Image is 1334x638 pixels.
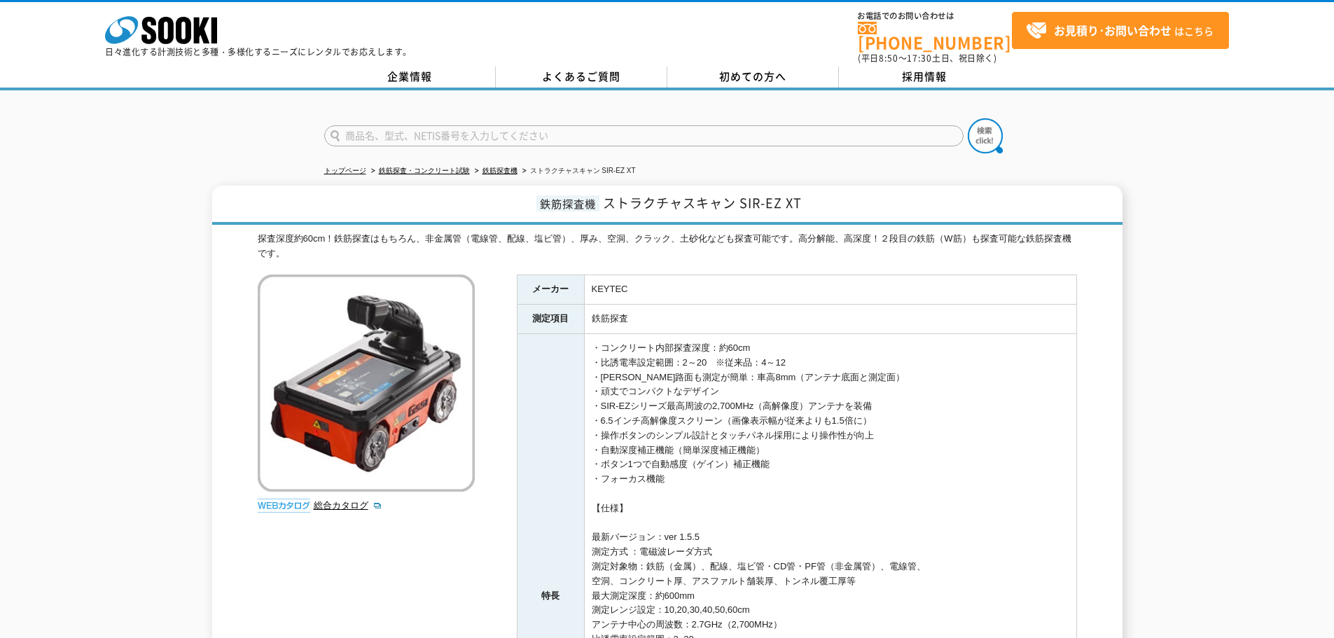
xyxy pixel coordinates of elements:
a: よくあるご質問 [496,67,667,88]
span: お電話でのお問い合わせは [858,12,1012,20]
a: 採用情報 [839,67,1010,88]
img: webカタログ [258,499,310,513]
td: 鉄筋探査 [584,305,1076,334]
a: お見積り･お問い合わせはこちら [1012,12,1229,49]
span: (平日 ～ 土日、祝日除く) [858,52,996,64]
a: 鉄筋探査機 [482,167,517,174]
input: 商品名、型式、NETIS番号を入力してください [324,125,964,146]
li: ストラクチャスキャン SIR-EZ XT [520,164,636,179]
th: 測定項目 [517,305,584,334]
span: 初めての方へ [719,69,786,84]
img: btn_search.png [968,118,1003,153]
span: 17:30 [907,52,932,64]
span: 8:50 [879,52,898,64]
a: 企業情報 [324,67,496,88]
td: KEYTEC [584,275,1076,305]
img: ストラクチャスキャン SIR-EZ XT [258,275,475,492]
span: ストラクチャスキャン SIR-EZ XT [603,193,802,212]
a: [PHONE_NUMBER] [858,22,1012,50]
a: 初めての方へ [667,67,839,88]
a: 鉄筋探査・コンクリート試験 [379,167,470,174]
a: トップページ [324,167,366,174]
a: 総合カタログ [314,500,382,511]
strong: お見積り･お問い合わせ [1054,22,1172,39]
span: はこちら [1026,20,1214,41]
p: 日々進化する計測技術と多種・多様化するニーズにレンタルでお応えします。 [105,48,412,56]
span: 鉄筋探査機 [536,195,599,211]
div: 探査深度約60cm！鉄筋探査はもちろん、非金属管（電線管、配線、塩ビ管）、厚み、空洞、クラック、土砂化なども探査可能です。高分解能、高深度！２段目の鉄筋（W筋）も探査可能な鉄筋探査機です。 [258,232,1077,261]
th: メーカー [517,275,584,305]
